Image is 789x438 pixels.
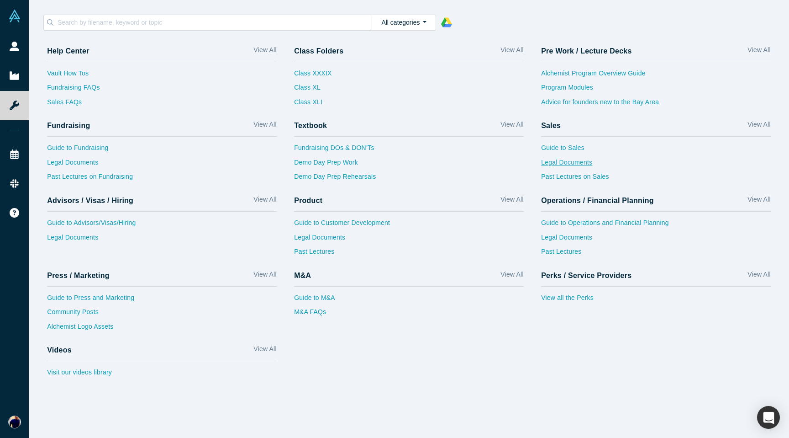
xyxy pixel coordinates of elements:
[294,83,331,97] a: Class XL
[47,97,277,112] a: Sales FAQs
[294,218,524,233] a: Guide to Customer Development
[294,307,524,322] a: M&A FAQs
[541,218,771,233] a: Guide to Operations and Financial Planning
[541,233,771,247] a: Legal Documents
[541,121,561,130] h4: Sales
[47,69,277,83] a: Vault How Tos
[47,293,277,308] a: Guide to Press and Marketing
[47,83,277,97] a: Fundraising FAQs
[294,247,524,262] a: Past Lectures
[47,218,277,233] a: Guide to Advisors/Visas/Hiring
[500,120,523,133] a: View All
[47,271,110,280] h4: Press / Marketing
[541,47,631,55] h4: Pre Work / Lecture Decks
[294,121,327,130] h4: Textbook
[294,293,524,308] a: Guide to M&A
[747,270,770,283] a: View All
[294,233,524,247] a: Legal Documents
[294,271,311,280] h4: M&A
[8,10,21,22] img: Alchemist Vault Logo
[747,120,770,133] a: View All
[541,196,654,205] h4: Operations / Financial Planning
[541,143,771,158] a: Guide to Sales
[541,69,771,83] a: Alchemist Program Overview Guide
[47,143,277,158] a: Guide to Fundraising
[294,196,322,205] h4: Product
[47,368,277,382] a: Visit our videos library
[253,45,276,59] a: View All
[294,172,524,187] a: Demo Day Prep Rehearsals
[294,143,524,158] a: Fundraising DOs & DON’Ts
[500,270,523,283] a: View All
[747,195,770,208] a: View All
[47,307,277,322] a: Community Posts
[541,247,771,262] a: Past Lectures
[541,293,771,308] a: View all the Perks
[253,120,276,133] a: View All
[541,271,631,280] h4: Perks / Service Providers
[47,47,89,55] h4: Help Center
[47,121,90,130] h4: Fundraising
[372,15,436,31] button: All categories
[47,233,277,247] a: Legal Documents
[253,195,276,208] a: View All
[294,97,331,112] a: Class XLI
[47,172,277,187] a: Past Lectures on Fundraising
[541,83,771,97] a: Program Modules
[47,322,277,337] a: Alchemist Logo Assets
[8,416,21,428] img: Vivek Pratap Singh's Account
[253,270,276,283] a: View All
[500,195,523,208] a: View All
[747,45,770,59] a: View All
[500,45,523,59] a: View All
[47,196,133,205] h4: Advisors / Visas / Hiring
[57,16,372,28] input: Search by filename, keyword or topic
[541,172,771,187] a: Past Lectures on Sales
[47,346,72,354] h4: Videos
[294,47,343,55] h4: Class Folders
[541,97,771,112] a: Advice for founders new to the Bay Area
[253,344,276,358] a: View All
[294,158,524,172] a: Demo Day Prep Work
[47,158,277,172] a: Legal Documents
[294,69,331,83] a: Class XXXIX
[541,158,771,172] a: Legal Documents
